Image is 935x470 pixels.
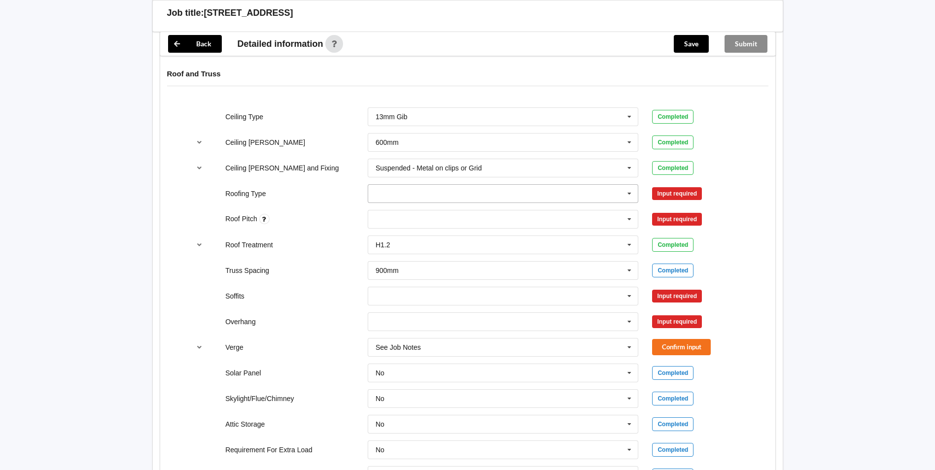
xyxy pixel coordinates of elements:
[652,264,693,277] div: Completed
[225,343,243,351] label: Verge
[190,338,209,356] button: reference-toggle
[190,236,209,254] button: reference-toggle
[225,190,266,198] label: Roofing Type
[225,241,273,249] label: Roof Treatment
[376,165,482,171] div: Suspended - Metal on clips or Grid
[190,159,209,177] button: reference-toggle
[225,369,261,377] label: Solar Panel
[376,446,384,453] div: No
[167,69,768,78] h4: Roof and Truss
[376,369,384,376] div: No
[376,395,384,402] div: No
[652,213,702,226] div: Input required
[225,138,305,146] label: Ceiling [PERSON_NAME]
[652,417,693,431] div: Completed
[652,366,693,380] div: Completed
[652,443,693,457] div: Completed
[168,35,222,53] button: Back
[167,7,204,19] h3: Job title:
[652,238,693,252] div: Completed
[376,421,384,428] div: No
[238,39,323,48] span: Detailed information
[376,267,399,274] div: 900mm
[652,290,702,302] div: Input required
[376,113,408,120] div: 13mm Gib
[225,164,339,172] label: Ceiling [PERSON_NAME] and Fixing
[652,187,702,200] div: Input required
[652,339,711,355] button: Confirm input
[225,446,312,454] label: Requirement For Extra Load
[376,139,399,146] div: 600mm
[652,161,693,175] div: Completed
[225,395,294,403] label: Skylight/Flue/Chimney
[190,134,209,151] button: reference-toggle
[204,7,293,19] h3: [STREET_ADDRESS]
[225,215,259,223] label: Roof Pitch
[376,344,421,351] div: See Job Notes
[225,292,244,300] label: Soffits
[225,420,265,428] label: Attic Storage
[652,110,693,124] div: Completed
[225,113,263,121] label: Ceiling Type
[376,241,390,248] div: H1.2
[225,318,255,326] label: Overhang
[225,267,269,274] label: Truss Spacing
[652,135,693,149] div: Completed
[652,315,702,328] div: Input required
[674,35,709,53] button: Save
[652,392,693,405] div: Completed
